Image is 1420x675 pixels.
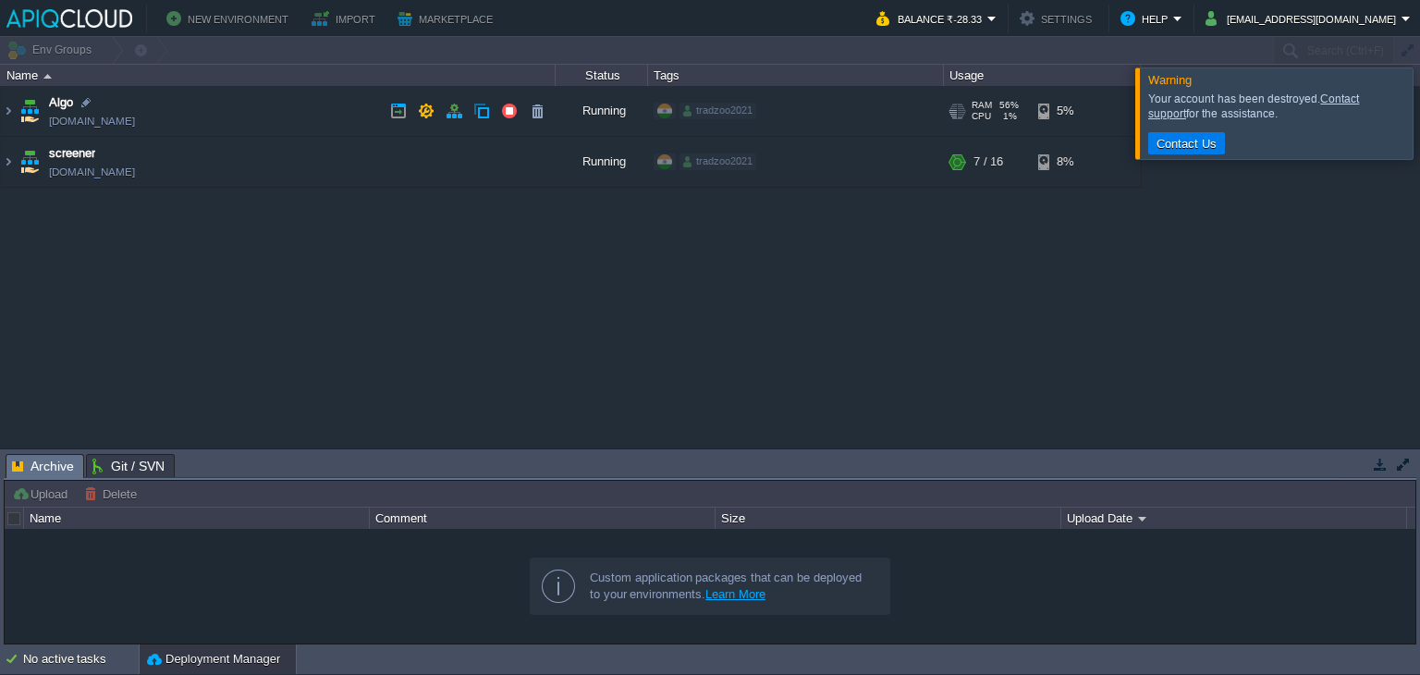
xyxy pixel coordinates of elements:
span: 1% [998,111,1017,122]
img: APIQCloud [6,9,132,28]
button: New Environment [166,7,294,30]
a: [DOMAIN_NAME] [49,163,135,181]
div: Running [556,86,648,136]
div: 5% [1038,86,1098,136]
button: Marketplace [398,7,498,30]
div: Name [25,508,369,529]
div: Size [716,508,1060,529]
img: AMDAwAAAACH5BAEAAAAALAAAAAABAAEAAAICRAEAOw== [17,86,43,136]
button: Deployment Manager [147,650,280,669]
button: [EMAIL_ADDRESS][DOMAIN_NAME] [1206,7,1402,30]
button: Upload [12,485,73,502]
a: Learn More [705,587,765,601]
button: Balance ₹-28.33 [876,7,987,30]
div: Custom application packages that can be deployed to your environments. [590,570,875,603]
img: AMDAwAAAACH5BAEAAAAALAAAAAABAAEAAAICRAEAOw== [17,137,43,187]
a: Algo [49,93,73,112]
img: AMDAwAAAACH5BAEAAAAALAAAAAABAAEAAAICRAEAOw== [1,137,16,187]
span: Git / SVN [92,455,165,477]
div: Upload Date [1062,508,1406,529]
span: Archive [12,455,74,478]
div: tradzoo2021 [679,153,756,170]
button: Settings [1020,7,1097,30]
div: Comment [371,508,715,529]
div: No active tasks [23,644,139,674]
button: Help [1120,7,1173,30]
div: 7 / 16 [973,137,1003,187]
div: 8% [1038,137,1098,187]
div: Tags [649,65,943,86]
span: CPU [972,111,991,122]
div: tradzoo2021 [679,103,756,119]
button: Contact Us [1151,135,1222,152]
div: Usage [945,65,1140,86]
a: screener [49,144,95,163]
div: Running [556,137,648,187]
img: AMDAwAAAACH5BAEAAAAALAAAAAABAAEAAAICRAEAOw== [1,86,16,136]
div: Status [557,65,647,86]
span: Warning [1148,73,1192,87]
div: Name [2,65,555,86]
button: Delete [84,485,142,502]
button: Import [312,7,381,30]
img: AMDAwAAAACH5BAEAAAAALAAAAAABAAEAAAICRAEAOw== [43,74,52,79]
span: 56% [999,100,1019,111]
span: RAM [972,100,992,111]
a: [DOMAIN_NAME] [49,112,135,130]
div: Your account has been destroyed. for the assistance. [1148,92,1408,121]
